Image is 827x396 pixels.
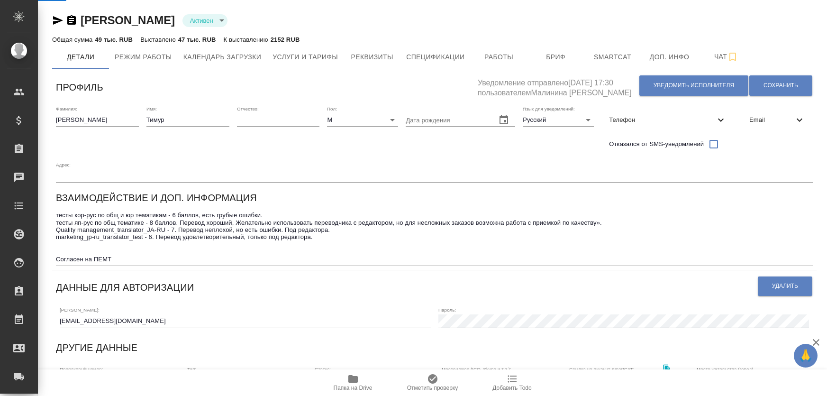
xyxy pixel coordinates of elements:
[601,110,734,130] div: Телефон
[178,36,216,43] p: 47 тыс. RUB
[406,51,464,63] span: Спецификации
[393,369,473,396] button: Отметить проверку
[569,367,634,371] label: Ссылка на аккаунт SmartCAT:
[81,14,175,27] a: [PERSON_NAME]
[327,113,398,127] div: М
[476,51,522,63] span: Работы
[140,36,178,43] p: Выставлено
[749,75,812,96] button: Сохранить
[52,15,64,26] button: Скопировать ссылку для ЯМессенджера
[478,73,639,98] h5: Уведомление отправлено [DATE] 17:30 пользователем Малинина [PERSON_NAME]
[697,367,781,376] label: Место жительства (город), гражданство:
[95,36,133,43] p: 49 тыс. RUB
[182,14,227,27] div: Активен
[772,282,798,290] span: Удалить
[438,308,456,313] label: Пароль:
[56,212,813,263] textarea: тесты кор-рус по общ и юр тематикам - 6 баллов, есть грубые ошибки. тесты яп-рус по общ тематике ...
[749,115,794,125] span: Email
[758,276,812,296] button: Удалить
[327,106,337,111] label: Пол:
[313,369,393,396] button: Папка на Drive
[442,367,511,371] label: Мессенджер (ICQ, Skype и т.п.):
[523,106,575,111] label: Язык для уведомлений:
[523,113,594,127] div: Русский
[794,344,818,368] button: 🙏
[763,82,798,90] span: Сохранить
[56,162,71,167] label: Адрес:
[56,80,103,95] h6: Профиль
[52,36,95,43] p: Общая сумма
[271,36,300,43] p: 2152 RUB
[56,340,137,355] h6: Другие данные
[654,82,734,90] span: Уведомить исполнителя
[315,367,331,371] label: Статус:
[66,15,77,26] button: Скопировать ссылку
[407,385,458,391] span: Отметить проверку
[609,139,704,149] span: Отказался от SMS-уведомлений
[56,190,257,205] h6: Взаимодействие и доп. информация
[704,51,749,63] span: Чат
[56,280,194,295] h6: Данные для авторизации
[492,385,531,391] span: Добавить Todo
[146,106,157,111] label: Имя:
[657,359,676,378] button: Скопировать ссылку
[473,369,552,396] button: Добавить Todo
[183,51,262,63] span: Календарь загрузки
[60,308,100,313] label: [PERSON_NAME]:
[223,36,270,43] p: К выставлению
[273,51,338,63] span: Услуги и тарифы
[349,51,395,63] span: Реквизиты
[647,51,692,63] span: Доп. инфо
[60,367,103,371] label: Порядковый номер:
[742,110,813,130] div: Email
[56,106,77,111] label: Фамилия:
[115,51,172,63] span: Режим работы
[590,51,636,63] span: Smartcat
[187,17,216,25] button: Активен
[334,385,373,391] span: Папка на Drive
[727,51,738,63] svg: Подписаться
[609,115,715,125] span: Телефон
[187,367,196,371] label: Тип:
[639,75,748,96] button: Уведомить исполнителя
[237,106,259,111] label: Отчество:
[798,346,814,366] span: 🙏
[533,51,579,63] span: Бриф
[58,51,103,63] span: Детали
